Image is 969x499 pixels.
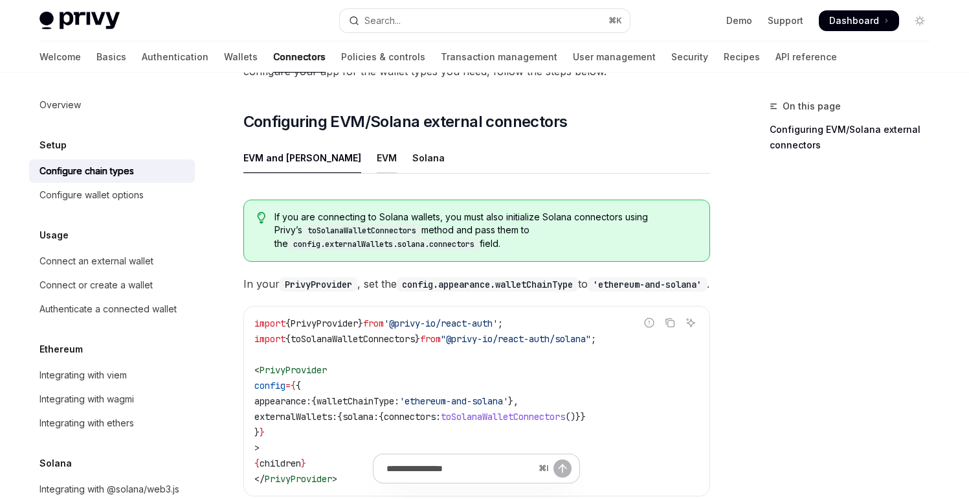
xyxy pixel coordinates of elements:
[591,333,596,345] span: ;
[39,41,81,73] a: Welcome
[243,275,710,293] span: In your , set the to .
[296,380,301,391] span: {
[39,456,72,471] h5: Solana
[384,318,498,329] span: '@privy-io/react-auth'
[340,9,630,32] button: Open search
[783,99,841,114] span: On this page
[254,364,260,376] span: <
[39,391,134,407] div: Integrating with wagmi
[260,426,265,438] span: }
[399,395,508,407] span: 'ethereum-and-solana'
[671,41,708,73] a: Security
[96,41,126,73] a: Basics
[337,411,342,423] span: {
[39,227,69,243] h5: Usage
[829,14,879,27] span: Dashboard
[39,301,177,317] div: Authenticate a connected wallet
[415,333,420,345] span: }
[317,395,399,407] span: walletChainType:
[768,14,803,27] a: Support
[39,97,81,113] div: Overview
[608,16,622,26] span: ⌘ K
[29,388,195,411] a: Integrating with wagmi
[288,238,480,251] code: config.externalWallets.solana.connectors
[29,159,195,183] a: Configure chain types
[29,297,195,321] a: Authenticate a connected wallet
[662,314,678,331] button: Copy the contents from the code block
[565,411,586,423] span: ()}}
[441,333,591,345] span: "@privy-io/react-auth/solana"
[254,426,260,438] span: }
[39,253,153,269] div: Connect an external wallet
[285,333,291,345] span: {
[39,187,144,203] div: Configure wallet options
[29,412,195,435] a: Integrating with ethers
[285,318,291,329] span: {
[39,482,179,497] div: Integrating with @solana/web3.js
[254,380,285,391] span: config
[29,273,195,297] a: Connect or create a wallet
[142,41,208,73] a: Authentication
[280,277,357,292] code: PrivyProvider
[819,10,899,31] a: Dashboard
[39,367,127,383] div: Integrating with viem
[397,277,578,292] code: config.appearance.walletChainType
[39,12,120,30] img: light logo
[39,277,153,293] div: Connect or create a wallet
[358,318,363,329] span: }
[254,411,337,423] span: externalWallets:
[291,380,296,391] span: {
[386,454,533,483] input: Ask a question...
[573,41,656,73] a: User management
[39,342,83,357] h5: Ethereum
[441,411,565,423] span: toSolanaWalletConnectors
[274,211,696,251] span: If you are connecting to Solana wallets, you must also initialize Solana connectors using Privy’s...
[243,143,361,173] div: EVM and [PERSON_NAME]
[29,93,195,117] a: Overview
[243,111,568,132] span: Configuring EVM/Solana external connectors
[273,41,326,73] a: Connectors
[29,364,195,387] a: Integrating with viem
[412,143,445,173] div: Solana
[260,364,327,376] span: PrivyProvider
[302,224,421,237] code: toSolanaWalletConnectors
[498,318,503,329] span: ;
[291,333,415,345] span: toSolanaWalletConnectors
[377,143,397,173] div: EVM
[254,442,260,454] span: >
[254,318,285,329] span: import
[285,380,291,391] span: =
[39,415,134,431] div: Integrating with ethers
[588,277,707,292] code: 'ethereum-and-solana'
[775,41,837,73] a: API reference
[508,395,518,407] span: },
[39,137,67,153] h5: Setup
[342,411,379,423] span: solana:
[553,459,572,478] button: Send message
[682,314,699,331] button: Ask AI
[29,183,195,207] a: Configure wallet options
[254,395,311,407] span: appearance:
[291,318,358,329] span: PrivyProvider
[39,163,134,179] div: Configure chain types
[641,314,658,331] button: Report incorrect code
[909,10,930,31] button: Toggle dark mode
[341,41,425,73] a: Policies & controls
[379,411,384,423] span: {
[724,41,760,73] a: Recipes
[364,13,401,29] div: Search...
[363,318,384,329] span: from
[254,333,285,345] span: import
[257,212,266,224] svg: Tip
[726,14,752,27] a: Demo
[224,41,258,73] a: Wallets
[420,333,441,345] span: from
[29,250,195,273] a: Connect an external wallet
[384,411,441,423] span: connectors:
[441,41,557,73] a: Transaction management
[770,119,941,156] a: Configuring EVM/Solana external connectors
[311,395,317,407] span: {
